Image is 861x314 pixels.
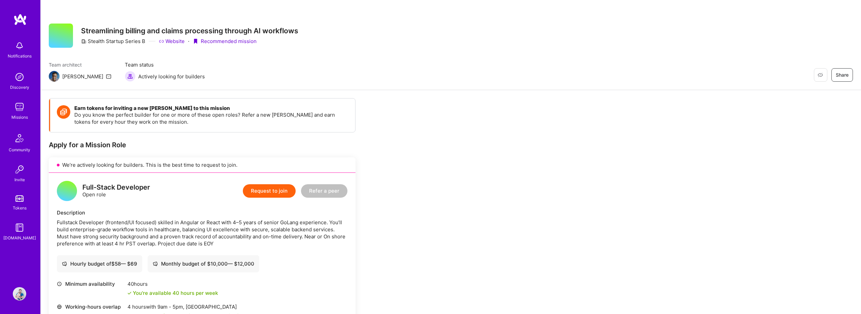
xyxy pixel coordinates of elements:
i: icon EyeClosed [818,72,823,78]
div: Hourly budget of $ 58 — $ 69 [62,260,137,267]
img: Actively looking for builders [125,71,136,82]
div: We’re actively looking for builders. This is the best time to request to join. [49,157,355,173]
img: tokens [15,195,24,202]
span: 9am - 5pm , [156,304,186,310]
i: icon CompanyGray [81,39,86,44]
i: icon Cash [62,261,67,266]
div: Tokens [13,204,27,211]
div: Community [9,146,30,153]
img: Community [11,130,28,146]
span: Team status [125,61,205,68]
span: Share [836,72,849,78]
div: Open role [82,184,150,198]
span: Team architect [49,61,111,68]
div: Fullstack Developer (frontend/UI focused) skilled in Angular or React with 4–5 years of senior Go... [57,219,347,247]
i: icon PurpleRibbon [193,39,198,44]
div: Working-hours overlap [57,303,124,310]
p: Do you know the perfect builder for one or more of these open roles? Refer a new [PERSON_NAME] an... [74,111,348,125]
h4: Earn tokens for inviting a new [PERSON_NAME] to this mission [74,105,348,111]
i: icon Cash [153,261,158,266]
div: [PERSON_NAME] [62,73,103,80]
img: Token icon [57,105,70,119]
img: Team Architect [49,71,60,82]
img: guide book [13,221,26,234]
img: teamwork [13,100,26,114]
a: Website [159,38,185,45]
button: Share [831,68,853,82]
div: [DOMAIN_NAME] [3,234,36,241]
img: User Avatar [13,287,26,301]
div: Discovery [10,84,29,91]
div: Missions [11,114,28,121]
div: Full-Stack Developer [82,184,150,191]
div: You're available 40 hours per week [127,289,218,297]
div: Stealth Startup Series B [81,38,145,45]
i: icon World [57,304,62,309]
a: User Avatar [11,287,28,301]
img: logo [13,13,27,26]
div: · [188,38,189,45]
div: 4 hours with [GEOGRAPHIC_DATA] [127,303,239,310]
i: icon Check [127,291,132,295]
div: Description [57,209,347,216]
span: Actively looking for builders [138,73,205,80]
div: Invite [14,176,25,183]
div: Notifications [8,52,32,60]
img: Invite [13,163,26,176]
i: icon Mail [106,74,111,79]
img: bell [13,39,26,52]
div: Minimum availability [57,280,124,287]
button: Request to join [243,184,296,198]
i: icon Clock [57,281,62,286]
h3: Streamlining billing and claims processing through AI workflows [81,27,298,35]
button: Refer a peer [301,184,347,198]
div: 40 hours [127,280,218,287]
div: Recommended mission [193,38,257,45]
img: discovery [13,70,26,84]
div: Apply for a Mission Role [49,141,355,149]
div: Monthly budget of $ 10,000 — $ 12,000 [153,260,254,267]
